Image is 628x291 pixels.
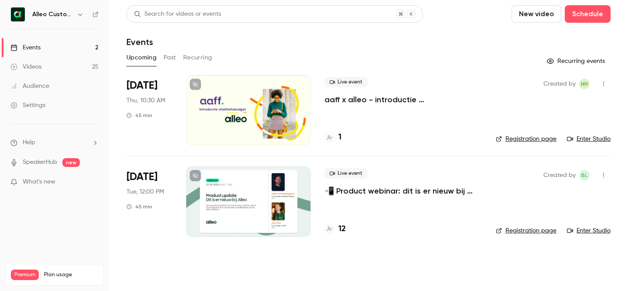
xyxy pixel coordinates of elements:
[11,7,25,21] img: Alleo Customer Success
[11,270,39,280] span: Premium
[496,226,556,235] a: Registration page
[126,51,157,65] button: Upcoming
[126,75,172,145] div: Sep 11 Thu, 10:30 AM (Europe/Amsterdam)
[543,79,576,89] span: Created by
[126,112,152,119] div: 45 min
[10,82,49,90] div: Audience
[338,132,341,143] h4: 1
[44,271,98,278] span: Plan usage
[579,170,590,180] span: Bernice Lohr
[543,54,611,68] button: Recurring events
[126,166,172,236] div: Oct 7 Tue, 12:00 PM (Europe/Amsterdam)
[567,135,611,143] a: Enter Studio
[324,186,482,196] a: 📲 Product webinar: dit is er nieuw bij Alleo!
[126,187,164,196] span: Tue, 12:00 PM
[338,223,346,235] h4: 12
[579,79,590,89] span: Nanke Nagtegaal
[164,51,176,65] button: Past
[126,96,165,105] span: Thu, 10:30 AM
[324,94,482,105] a: aaff x alleo - introductie vitaliteitsbudget
[324,223,346,235] a: 12
[567,226,611,235] a: Enter Studio
[324,77,368,87] span: Live event
[134,10,221,19] div: Search for videos or events
[10,62,41,71] div: Videos
[183,51,212,65] button: Recurring
[512,5,561,23] button: New video
[23,138,35,147] span: Help
[126,170,157,184] span: [DATE]
[88,178,99,186] iframe: Noticeable Trigger
[565,5,611,23] button: Schedule
[23,177,55,187] span: What's new
[324,168,368,179] span: Live event
[543,170,576,180] span: Created by
[581,79,588,89] span: NN
[32,10,73,19] h6: Alleo Customer Success
[126,37,153,47] h1: Events
[126,79,157,93] span: [DATE]
[23,158,57,167] a: SpeakerHub
[324,132,341,143] a: 1
[581,170,587,180] span: BL
[496,135,556,143] a: Registration page
[10,138,99,147] li: help-dropdown-opener
[10,43,41,52] div: Events
[62,158,80,167] span: new
[10,101,45,110] div: Settings
[126,203,152,210] div: 45 min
